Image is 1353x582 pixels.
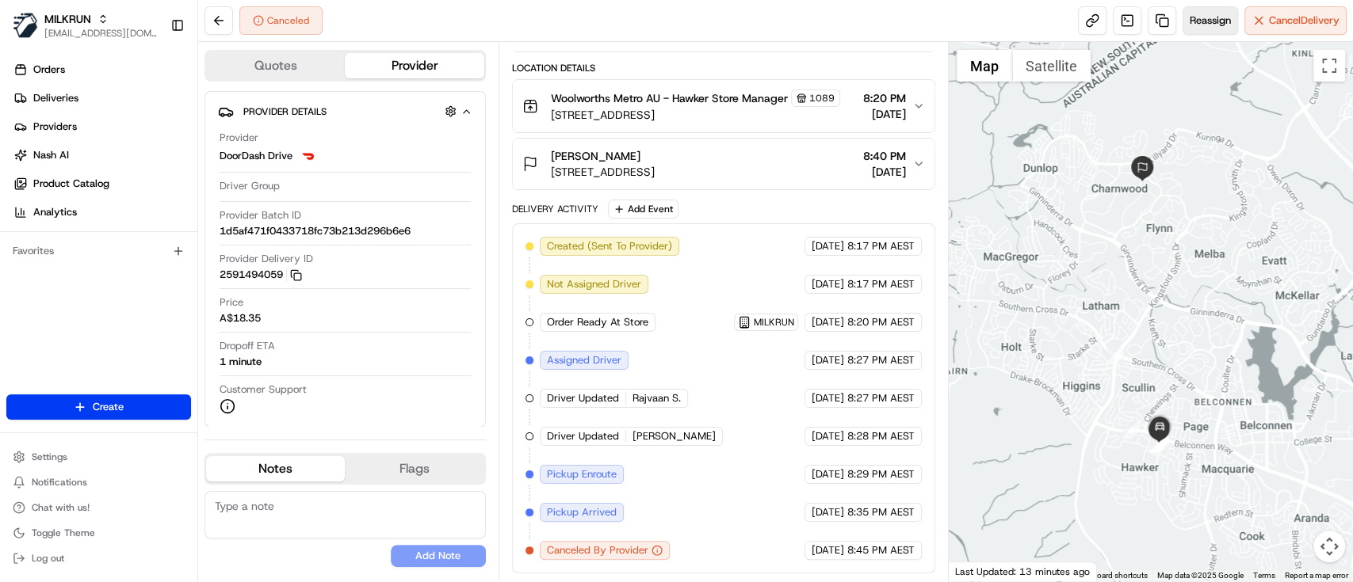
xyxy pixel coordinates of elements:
[551,90,788,106] span: Woolworths Metro AU - Hawker Store Manager
[1150,436,1168,453] div: 3
[957,50,1012,82] button: Show street map
[1269,13,1340,28] span: Cancel Delivery
[949,561,1097,581] div: Last Updated: 13 minutes ago
[812,239,844,253] span: [DATE]
[547,315,648,329] span: Order Ready At Store
[220,252,313,266] span: Provider Delivery ID
[863,164,906,180] span: [DATE]
[812,429,844,443] span: [DATE]
[220,339,275,353] span: Dropoff ETA
[1151,435,1168,452] div: 6
[1253,571,1275,580] a: Terms
[608,200,678,219] button: Add Event
[1012,50,1091,82] button: Show satellite imagery
[513,139,934,189] button: [PERSON_NAME][STREET_ADDRESS]8:40 PM[DATE]
[547,543,648,557] span: Canceled By Provider
[220,382,307,397] span: Customer Support
[551,148,640,164] span: [PERSON_NAME]
[547,353,621,367] span: Assigned Driver
[220,224,411,238] span: 1d5af471f0433718fc73b213d296b6e6
[547,239,672,253] span: Created (Sent To Provider)
[812,391,844,405] span: [DATE]
[33,120,77,134] span: Providers
[812,505,844,519] span: [DATE]
[512,203,598,215] div: Delivery Activity
[863,106,906,122] span: [DATE]
[206,456,345,481] button: Notes
[13,13,38,38] img: MILKRUN
[299,146,318,165] img: doordash_logo_v2.png
[812,543,844,557] span: [DATE]
[1122,421,1140,439] div: 2
[847,277,915,291] span: 8:17 PM AEST
[1244,6,1347,35] button: CancelDelivery
[1080,570,1148,581] button: Keyboard shortcuts
[6,394,191,420] button: Create
[345,456,483,481] button: Flags
[220,208,301,223] span: Provider Batch ID
[6,114,197,139] a: Providers
[809,92,835,105] span: 1089
[847,315,915,329] span: 8:20 PM AEST
[6,238,191,264] div: Favorites
[6,6,164,44] button: MILKRUNMILKRUN[EMAIL_ADDRESS][DOMAIN_NAME]
[6,57,197,82] a: Orders
[847,391,915,405] span: 8:27 PM AEST
[551,164,655,180] span: [STREET_ADDRESS]
[220,131,258,145] span: Provider
[847,543,915,557] span: 8:45 PM AEST
[812,353,844,367] span: [DATE]
[220,179,280,193] span: Driver Group
[547,429,619,443] span: Driver Updated
[6,547,191,569] button: Log out
[239,6,323,35] button: Canceled
[6,200,197,225] a: Analytics
[953,561,1005,581] img: Google
[6,171,197,196] a: Product Catalog
[220,149,292,163] span: DoorDash Drive
[6,446,191,468] button: Settings
[32,501,90,514] span: Chat with us!
[220,355,262,369] div: 1 minute
[33,148,69,162] span: Nash AI
[345,53,483,78] button: Provider
[847,239,915,253] span: 8:17 PM AEST
[1183,6,1238,35] button: Reassign
[812,277,844,291] span: [DATE]
[1285,571,1348,580] a: Report a map error
[551,107,840,123] span: [STREET_ADDRESS]
[6,471,191,493] button: Notifications
[953,561,1005,581] a: Open this area in Google Maps (opens a new window)
[218,98,472,124] button: Provider Details
[44,11,91,27] button: MILKRUN
[32,476,87,489] span: Notifications
[6,496,191,519] button: Chat with us!
[44,27,158,40] button: [EMAIL_ADDRESS][DOMAIN_NAME]
[33,177,109,191] span: Product Catalog
[33,205,77,219] span: Analytics
[1313,531,1345,562] button: Map camera controls
[6,143,197,168] a: Nash AI
[633,391,681,405] span: Rajvaan S.
[220,268,302,282] button: 2591494059
[6,522,191,544] button: Toggle Theme
[812,315,844,329] span: [DATE]
[1313,50,1345,82] button: Toggle fullscreen view
[633,429,716,443] span: [PERSON_NAME]
[863,90,906,106] span: 8:20 PM
[1190,13,1231,28] span: Reassign
[220,295,243,310] span: Price
[847,429,915,443] span: 8:28 PM AEST
[32,451,67,463] span: Settings
[847,467,915,481] span: 8:29 PM AEST
[1157,571,1244,580] span: Map data ©2025 Google
[512,62,935,74] div: Location Details
[32,552,64,565] span: Log out
[220,311,261,325] span: A$18.35
[6,86,197,111] a: Deliveries
[33,63,65,77] span: Orders
[547,505,617,519] span: Pickup Arrived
